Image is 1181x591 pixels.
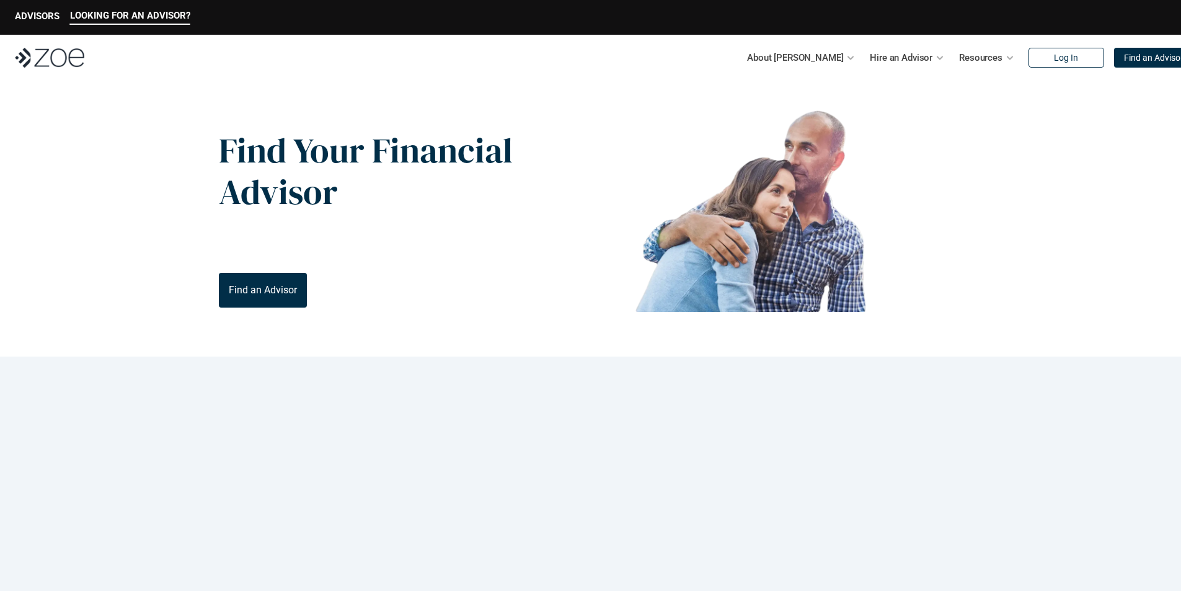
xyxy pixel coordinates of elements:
a: Log In [1028,48,1104,68]
p: Log In [1054,53,1078,63]
p: LOOKING FOR AN ADVISOR? [70,10,190,21]
a: Find an Advisor [219,273,307,308]
p: Find an Advisor [229,284,297,296]
em: The information in the visuals above is for illustrative purposes only and does not represent an ... [578,319,922,326]
p: Find Your Financial Advisor [219,130,513,213]
p: Hire an Advisor [870,48,932,67]
p: You deserve an advisor you can trust. [PERSON_NAME], hire, and invest with vetted, fiduciary, fin... [219,228,539,258]
p: About [PERSON_NAME] [747,48,843,67]
p: Loremipsum: *DolOrsi Ametconsecte adi Eli Seddoeius tem inc utlaboreet. Dol 5963 MagNaal Enimadmi... [30,505,1151,550]
p: ADVISORS [15,11,60,22]
p: Resources [959,48,1002,67]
